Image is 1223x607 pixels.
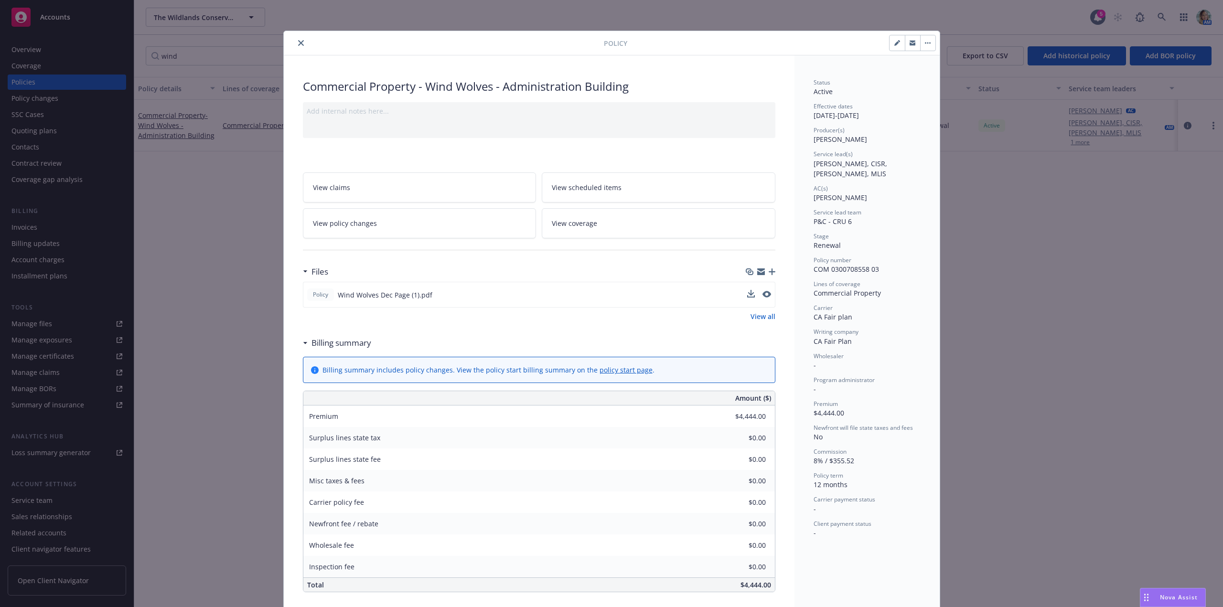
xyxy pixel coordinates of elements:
span: Effective dates [814,102,853,110]
span: Policy [604,38,627,48]
span: Surplus lines state tax [309,433,380,442]
span: Carrier [814,304,833,312]
span: P&C - CRU 6 [814,217,852,226]
span: Total [307,580,324,589]
span: Stage [814,232,829,240]
span: - [814,504,816,513]
span: Renewal [814,241,841,250]
div: Commercial Property - Wind Wolves - Administration Building [303,78,775,95]
div: [DATE] - [DATE] [814,102,921,120]
a: View claims [303,172,536,202]
a: View policy changes [303,208,536,238]
span: Writing company [814,328,858,336]
span: Program administrator [814,376,875,384]
div: Files [303,266,328,278]
span: Misc taxes & fees [309,476,365,485]
input: 0.00 [709,560,772,574]
input: 0.00 [709,538,772,553]
span: Wholesale fee [309,541,354,550]
div: Drag to move [1140,588,1152,607]
span: Wholesaler [814,352,844,360]
span: Active [814,87,833,96]
span: View policy changes [313,218,377,228]
div: Billing summary [303,337,371,349]
span: Policy [311,290,330,299]
span: Commission [814,447,847,456]
span: View scheduled items [552,182,622,192]
span: $4,444.00 [814,408,844,417]
input: 0.00 [709,495,772,510]
button: download file [747,290,755,300]
input: 0.00 [709,452,772,467]
button: Nova Assist [1140,588,1206,607]
button: preview file [762,291,771,298]
span: Nova Assist [1160,593,1198,601]
span: AC(s) [814,184,828,192]
span: Status [814,78,830,86]
span: Carrier policy fee [309,498,364,507]
span: View claims [313,182,350,192]
input: 0.00 [709,474,772,488]
span: Carrier payment status [814,495,875,503]
span: Amount ($) [735,393,771,403]
span: Policy term [814,471,843,479]
button: preview file [762,290,771,300]
input: 0.00 [709,409,772,424]
div: Add internal notes here... [307,106,772,116]
span: Policy number [814,256,851,264]
h3: Files [311,266,328,278]
span: Producer(s) [814,126,845,134]
span: [PERSON_NAME] [814,193,867,202]
button: download file [747,290,755,298]
span: Newfront will file state taxes and fees [814,424,913,432]
span: - [814,528,816,537]
span: Client payment status [814,520,871,528]
a: View coverage [542,208,775,238]
a: policy start page [600,365,653,374]
span: 12 months [814,480,848,489]
span: - [814,361,816,370]
span: Premium [309,412,338,421]
span: CA Fair Plan [814,337,852,346]
span: $4,444.00 [740,580,771,589]
a: View scheduled items [542,172,775,202]
span: - [814,384,816,394]
span: Wind Wolves Dec Page (1).pdf [338,290,432,300]
h3: Billing summary [311,337,371,349]
span: View coverage [552,218,597,228]
span: Newfront fee / rebate [309,519,378,528]
span: Service lead team [814,208,861,216]
span: CA Fair plan [814,312,852,321]
span: Service lead(s) [814,150,853,158]
a: View all [751,311,775,321]
span: [PERSON_NAME], CISR, [PERSON_NAME], MLIS [814,159,889,178]
span: Lines of coverage [814,280,860,288]
span: Premium [814,400,838,408]
span: Inspection fee [309,562,354,571]
span: [PERSON_NAME] [814,135,867,144]
input: 0.00 [709,517,772,531]
span: Commercial Property [814,288,881,298]
button: close [295,37,307,49]
div: Billing summary includes policy changes. View the policy start billing summary on the . [322,365,654,375]
span: No [814,432,823,441]
span: Surplus lines state fee [309,455,381,464]
input: 0.00 [709,431,772,445]
span: COM 0300708558 03 [814,265,879,274]
span: 8% / $355.52 [814,456,854,465]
